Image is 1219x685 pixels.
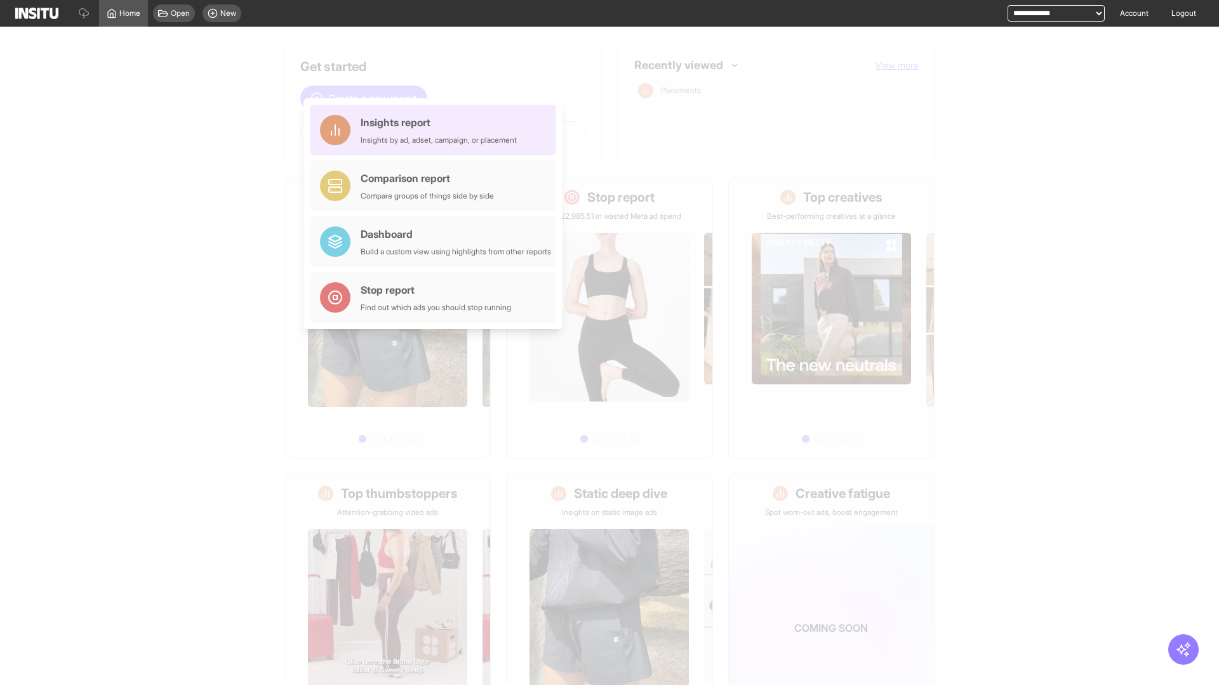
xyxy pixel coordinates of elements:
[361,247,551,257] div: Build a custom view using highlights from other reports
[361,115,517,130] div: Insights report
[361,282,511,297] div: Stop report
[361,303,511,313] div: Find out which ads you should stop running
[220,8,236,18] span: New
[361,135,517,145] div: Insights by ad, adset, campaign, or placement
[361,171,494,186] div: Comparison report
[15,8,58,19] img: Logo
[361,191,494,201] div: Compare groups of things side by side
[171,8,190,18] span: Open
[361,226,551,242] div: Dashboard
[119,8,140,18] span: Home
